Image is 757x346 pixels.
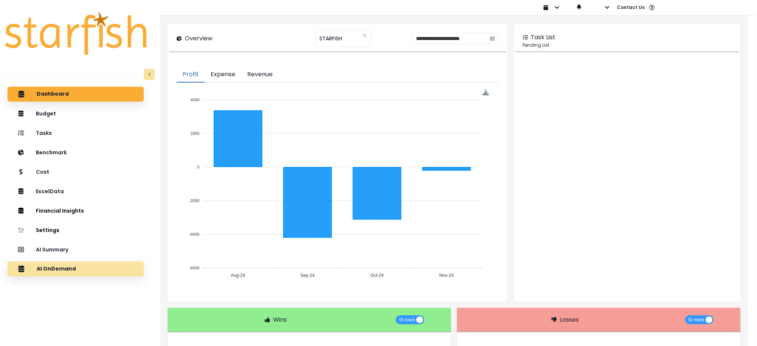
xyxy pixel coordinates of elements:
button: Clear [363,32,367,39]
p: Cost [36,169,49,175]
tspan: Aug-24 [231,273,246,278]
p: Budget [36,111,56,117]
img: Download Profit [483,89,489,96]
tspan: -6000 [189,266,200,270]
span: 10 rows [688,315,705,324]
button: Settings [7,223,144,238]
p: AI OnDemand [37,266,76,272]
p: Tasks [36,130,52,136]
span: 10 rows [399,315,415,324]
svg: calendar [490,36,495,41]
tspan: 2000 [190,131,199,136]
p: Overview [185,34,212,43]
span: STARFISH [319,31,342,46]
button: Benchmark [7,145,144,160]
button: Dashboard [7,87,144,102]
p: Losses [560,315,579,324]
p: AI Summary [36,247,68,253]
button: AI OnDemand [7,262,144,277]
p: ExcelData [36,188,64,195]
button: Profit [177,67,205,83]
button: ExcelData [7,184,144,199]
button: Financial Insights [7,203,144,218]
button: Budget [7,106,144,121]
svg: close [363,33,367,38]
tspan: Oct-24 [370,273,384,278]
p: Benchmark [36,149,67,156]
button: Revenue [241,67,279,83]
tspan: -4000 [189,232,200,237]
div: Menu [483,89,489,96]
button: Tasks [7,126,144,140]
button: Expense [205,67,241,83]
tspan: Nov-24 [440,273,454,278]
p: Pending List [523,42,732,49]
button: AI Summary [7,242,144,257]
tspan: 0 [198,165,200,169]
tspan: 4000 [190,98,199,102]
button: Cost [7,164,144,179]
p: Dashboard [37,91,69,98]
p: Wins [273,315,287,324]
tspan: Sep-24 [301,273,315,278]
p: Task List [531,33,556,42]
tspan: -2000 [189,198,200,203]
